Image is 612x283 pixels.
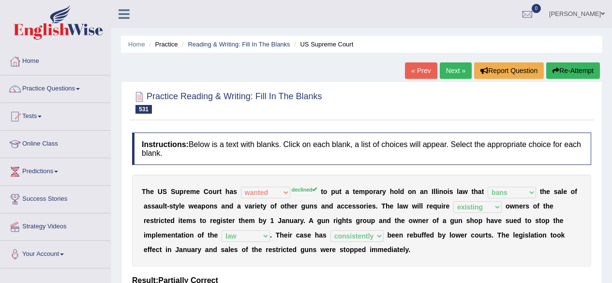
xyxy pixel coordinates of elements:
[270,202,275,210] b: o
[179,188,184,195] b: p
[470,217,475,224] b: h
[323,231,327,239] b: s
[210,217,212,224] b: r
[0,131,111,155] a: Online Class
[135,105,152,114] span: 531
[419,202,421,210] b: l
[563,188,567,195] b: e
[412,188,417,195] b: n
[173,202,176,210] b: t
[359,188,365,195] b: m
[513,217,517,224] b: e
[433,188,435,195] b: l
[486,217,491,224] b: h
[339,188,342,195] b: t
[395,217,397,224] b: t
[571,188,575,195] b: o
[144,202,148,210] b: a
[474,217,478,224] b: o
[156,217,159,224] b: r
[446,202,450,210] b: e
[212,188,217,195] b: u
[144,217,146,224] b: r
[217,188,219,195] b: r
[147,40,178,49] li: Practice
[232,217,235,224] b: r
[397,217,401,224] b: h
[310,202,314,210] b: n
[387,217,391,224] b: d
[454,217,459,224] b: u
[459,188,463,195] b: a
[498,217,502,224] b: e
[422,217,426,224] b: e
[219,188,222,195] b: t
[380,188,382,195] b: r
[181,202,185,210] b: e
[0,158,111,182] a: Predictions
[443,217,447,224] b: a
[554,188,558,195] b: s
[159,217,161,224] b: i
[281,202,285,210] b: o
[0,103,111,127] a: Tests
[367,217,371,224] b: u
[290,231,292,239] b: r
[163,188,167,195] b: S
[400,188,404,195] b: d
[150,217,154,224] b: s
[190,188,196,195] b: m
[284,231,288,239] b: e
[171,188,175,195] b: S
[128,41,145,48] a: Home
[557,188,561,195] b: a
[376,188,380,195] b: a
[258,217,263,224] b: b
[270,231,272,239] b: .
[164,217,167,224] b: t
[345,188,349,195] b: a
[539,217,541,224] b: t
[338,217,342,224] b: g
[555,217,560,224] b: h
[356,202,359,210] b: s
[457,188,459,195] b: l
[146,217,150,224] b: e
[287,202,291,210] b: h
[0,48,111,72] a: Home
[179,202,181,210] b: l
[309,217,313,224] b: A
[245,217,249,224] b: e
[321,202,325,210] b: a
[150,188,154,195] b: e
[300,217,303,224] b: y
[233,188,237,195] b: s
[288,231,290,239] b: i
[175,188,179,195] b: u
[317,217,321,224] b: g
[142,188,146,195] b: T
[541,217,546,224] b: o
[151,231,156,239] b: p
[289,217,294,224] b: u
[155,202,159,210] b: a
[282,217,285,224] b: a
[458,217,463,224] b: n
[537,202,539,210] b: f
[474,188,478,195] b: h
[156,231,158,239] b: l
[284,202,287,210] b: t
[167,231,171,239] b: e
[368,202,372,210] b: e
[178,231,181,239] b: a
[382,188,386,195] b: y
[545,202,550,210] b: h
[433,202,437,210] b: q
[132,133,591,165] h4: Below is a text with blanks. Click on each blank, a list of choices will appear. Select the appro...
[300,231,304,239] b: a
[226,217,228,224] b: t
[276,231,280,239] b: T
[151,202,155,210] b: s
[223,217,226,224] b: s
[439,188,444,195] b: n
